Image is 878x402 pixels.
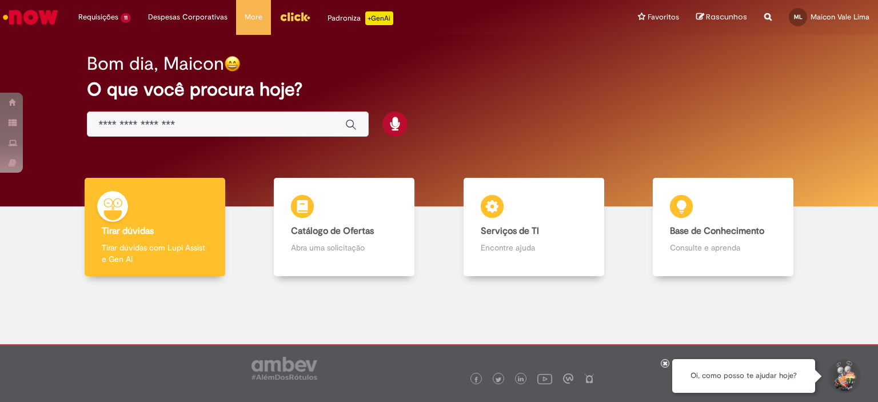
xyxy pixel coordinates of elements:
[496,377,501,383] img: logo_footer_twitter.png
[670,242,776,253] p: Consulte e aprenda
[252,357,317,380] img: logo_footer_ambev_rotulo_gray.png
[148,11,228,23] span: Despesas Corporativas
[291,242,397,253] p: Abra uma solicitação
[584,373,594,384] img: logo_footer_naosei.png
[60,178,250,277] a: Tirar dúvidas Tirar dúvidas com Lupi Assist e Gen Ai
[518,376,524,383] img: logo_footer_linkedin.png
[672,359,815,393] div: Oi, como posso te ajudar hoje?
[481,225,539,237] b: Serviços de TI
[102,242,208,265] p: Tirar dúvidas com Lupi Assist e Gen Ai
[87,79,792,99] h2: O que você procura hoje?
[280,8,310,25] img: click_logo_yellow_360x200.png
[224,55,241,72] img: happy-face.png
[102,225,154,237] b: Tirar dúvidas
[87,54,224,74] h2: Bom dia, Maicon
[473,377,479,383] img: logo_footer_facebook.png
[250,178,440,277] a: Catálogo de Ofertas Abra uma solicitação
[121,13,131,23] span: 11
[365,11,393,25] p: +GenAi
[328,11,393,25] div: Padroniza
[670,225,764,237] b: Base de Conhecimento
[794,13,803,21] span: ML
[78,11,118,23] span: Requisições
[811,12,869,22] span: Maicon Vale Lima
[696,12,747,23] a: Rascunhos
[706,11,747,22] span: Rascunhos
[648,11,679,23] span: Favoritos
[439,178,629,277] a: Serviços de TI Encontre ajuda
[827,359,861,393] button: Iniciar Conversa de Suporte
[629,178,819,277] a: Base de Conhecimento Consulte e aprenda
[1,6,60,29] img: ServiceNow
[245,11,262,23] span: More
[563,373,573,384] img: logo_footer_workplace.png
[291,225,374,237] b: Catálogo de Ofertas
[537,371,552,386] img: logo_footer_youtube.png
[481,242,587,253] p: Encontre ajuda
